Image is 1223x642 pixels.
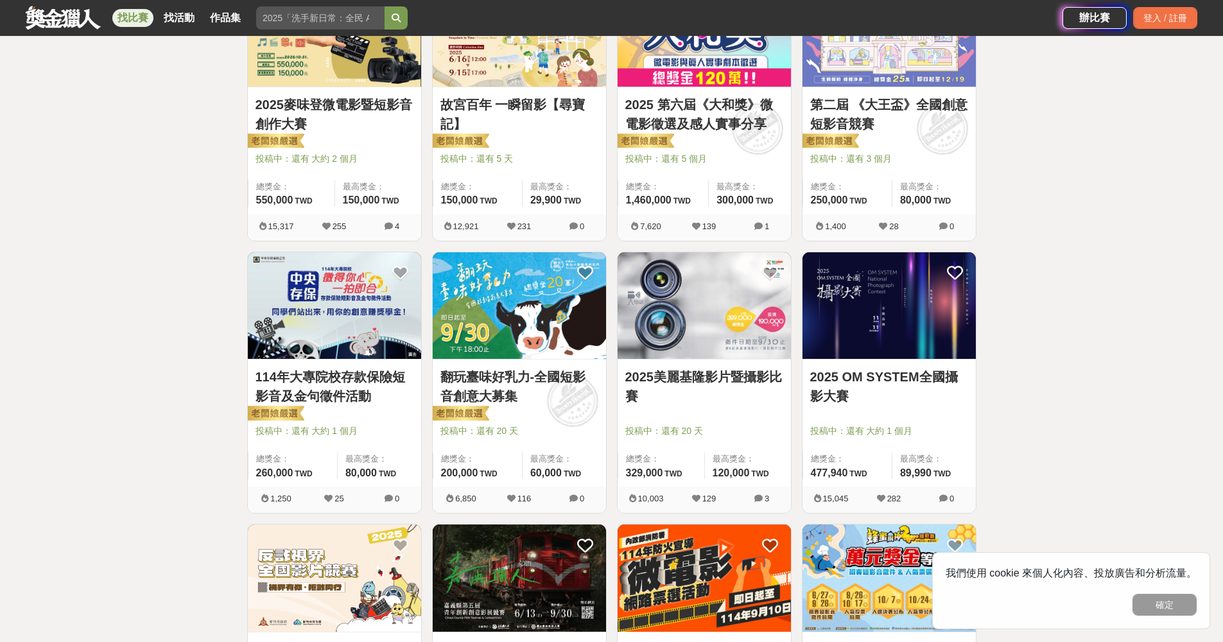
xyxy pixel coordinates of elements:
[245,133,304,151] img: 老闆娘嚴選
[256,152,413,166] span: 投稿中：還有 大約 2 個月
[343,180,413,193] span: 最高獎金：
[626,180,701,193] span: 總獎金：
[933,196,951,205] span: TWD
[256,180,327,193] span: 總獎金：
[530,180,598,193] span: 最高獎金：
[626,467,663,478] span: 329,000
[440,152,598,166] span: 投稿中：還有 5 天
[440,95,598,134] a: 故宮百年 一瞬留影【尋寶記】
[564,196,581,205] span: TWD
[379,469,396,478] span: TWD
[430,133,489,151] img: 老闆娘嚴選
[900,195,932,205] span: 80,000
[455,494,476,503] span: 6,850
[433,525,606,632] img: Cover Image
[625,152,783,166] span: 投稿中：還有 5 個月
[433,252,606,360] img: Cover Image
[702,221,716,231] span: 139
[618,525,791,632] img: Cover Image
[441,453,514,465] span: 總獎金：
[343,195,380,205] span: 150,000
[564,469,581,478] span: TWD
[256,95,413,134] a: 2025麥味登微電影暨短影音創作大賽
[811,180,884,193] span: 總獎金：
[580,221,584,231] span: 0
[625,367,783,406] a: 2025美麗基隆影片暨攝影比賽
[248,525,421,632] a: Cover Image
[713,467,750,478] span: 120,000
[673,196,691,205] span: TWD
[530,195,562,205] span: 29,900
[618,252,791,360] img: Cover Image
[395,221,399,231] span: 4
[205,9,246,27] a: 作品集
[430,405,489,423] img: 老闆娘嚴選
[802,525,976,632] img: Cover Image
[530,467,562,478] span: 60,000
[640,221,661,231] span: 7,620
[381,196,399,205] span: TWD
[765,494,769,503] span: 3
[256,367,413,406] a: 114年大專院校存款保險短影音及金句徵件活動
[256,424,413,438] span: 投稿中：還有 大約 1 個月
[1132,594,1197,616] button: 確定
[900,453,968,465] span: 最高獎金：
[441,195,478,205] span: 150,000
[811,195,848,205] span: 250,000
[256,467,293,478] span: 260,000
[638,494,664,503] span: 10,003
[810,424,968,438] span: 投稿中：還有 大約 1 個月
[900,180,968,193] span: 最高獎金：
[159,9,200,27] a: 找活動
[295,469,312,478] span: TWD
[453,221,479,231] span: 12,921
[517,494,532,503] span: 116
[849,196,867,205] span: TWD
[756,196,773,205] span: TWD
[334,494,343,503] span: 25
[248,252,421,360] a: Cover Image
[625,424,783,438] span: 投稿中：還有 20 天
[245,405,304,423] img: 老闆娘嚴選
[295,196,312,205] span: TWD
[440,367,598,406] a: 翻玩臺味好乳力-全國短影音創意大募集
[480,196,497,205] span: TWD
[765,221,769,231] span: 1
[333,221,347,231] span: 255
[933,469,951,478] span: TWD
[345,453,413,465] span: 最高獎金：
[440,424,598,438] span: 投稿中：還有 20 天
[441,467,478,478] span: 200,000
[702,494,716,503] span: 129
[1063,7,1127,29] a: 辦比賽
[480,469,497,478] span: TWD
[270,494,291,503] span: 1,250
[664,469,682,478] span: TWD
[713,453,783,465] span: 最高獎金：
[625,95,783,134] a: 2025 第六屆《大和獎》微電影徵選及感人實事分享
[395,494,399,503] span: 0
[626,195,672,205] span: 1,460,000
[889,221,898,231] span: 28
[802,252,976,360] img: Cover Image
[810,367,968,406] a: 2025 OM SYSTEM全國攝影大賽
[580,494,584,503] span: 0
[946,568,1197,578] span: 我們使用 cookie 來個人化內容、投放廣告和分析流量。
[615,133,674,151] img: 老闆娘嚴選
[825,221,846,231] span: 1,400
[823,494,849,503] span: 15,045
[256,453,329,465] span: 總獎金：
[716,180,783,193] span: 最高獎金：
[716,195,754,205] span: 300,000
[530,453,598,465] span: 最高獎金：
[811,453,884,465] span: 總獎金：
[849,469,867,478] span: TWD
[268,221,294,231] span: 15,317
